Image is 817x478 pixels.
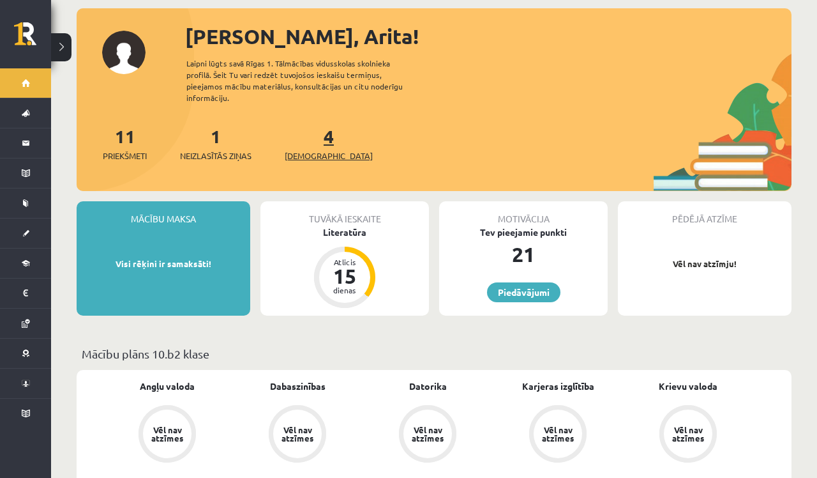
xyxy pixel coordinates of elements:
[82,345,786,362] p: Mācību plāns 10.b2 klase
[270,380,326,393] a: Dabaszinības
[180,150,251,162] span: Neizlasītās ziņas
[140,380,195,393] a: Angļu valoda
[260,226,429,239] div: Literatūra
[103,125,147,162] a: 11Priekšmeti
[77,201,250,226] div: Mācību maksa
[260,226,429,310] a: Literatūra Atlicis 15 dienas
[410,426,446,442] div: Vēl nav atzīmes
[280,426,315,442] div: Vēl nav atzīmes
[409,380,447,393] a: Datorika
[439,226,608,239] div: Tev pieejamie punkti
[326,258,364,266] div: Atlicis
[618,201,791,226] div: Pēdējā atzīme
[659,380,717,393] a: Krievu valoda
[83,258,244,270] p: Visi rēķini ir samaksāti!
[103,150,147,162] span: Priekšmeti
[326,266,364,286] div: 15
[260,201,429,226] div: Tuvākā ieskaite
[439,201,608,226] div: Motivācija
[186,58,425,104] div: Laipni lūgts savā Rīgas 1. Tālmācības vidusskolas skolnieka profilā. Šeit Tu vari redzēt tuvojošo...
[326,286,364,294] div: dienas
[623,405,753,465] a: Vēl nav atzīmes
[493,405,623,465] a: Vēl nav atzīmes
[180,125,251,162] a: 1Neizlasītās ziņas
[540,426,576,442] div: Vēl nav atzīmes
[285,125,373,162] a: 4[DEMOGRAPHIC_DATA]
[522,380,594,393] a: Karjeras izglītība
[624,258,785,270] p: Vēl nav atzīmju!
[670,426,706,442] div: Vēl nav atzīmes
[102,405,232,465] a: Vēl nav atzīmes
[363,405,493,465] a: Vēl nav atzīmes
[487,282,560,302] a: Piedāvājumi
[14,22,51,54] a: Rīgas 1. Tālmācības vidusskola
[439,239,608,270] div: 21
[185,21,791,52] div: [PERSON_NAME], Arita!
[232,405,363,465] a: Vēl nav atzīmes
[149,426,185,442] div: Vēl nav atzīmes
[285,150,373,162] span: [DEMOGRAPHIC_DATA]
